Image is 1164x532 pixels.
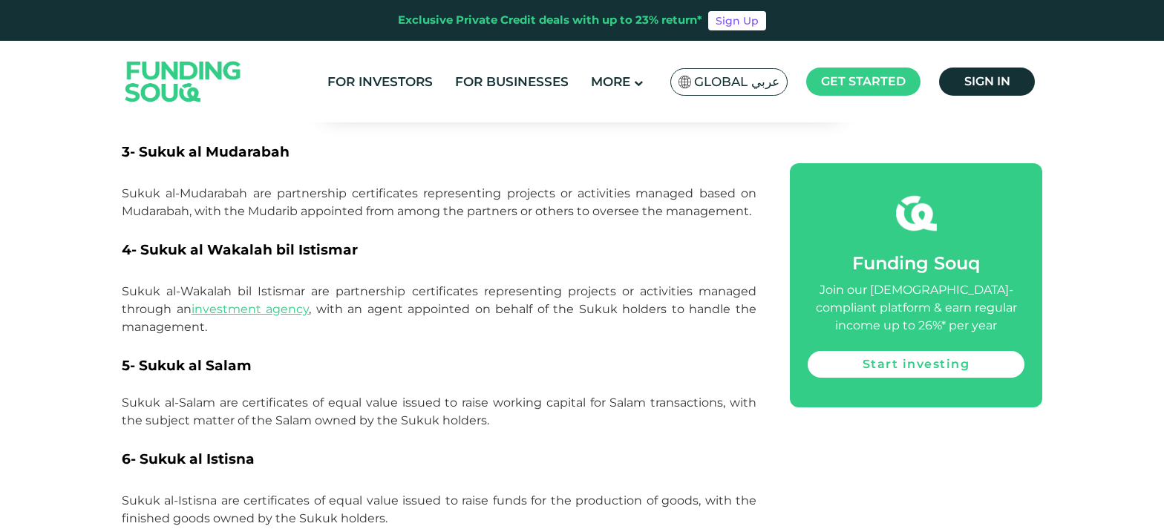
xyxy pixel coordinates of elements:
[122,450,255,467] span: 6- Sukuk al Istisna
[122,186,756,218] span: Sukuk al-Mudarabah are partnership certificates representing projects or activities managed based...
[808,351,1024,378] a: Start investing
[852,252,980,274] span: Funding Souq
[111,44,256,119] img: Logo
[679,76,692,88] img: SA Flag
[122,241,358,258] span: 4- Sukuk al Wakalah bil Istismar
[896,193,937,234] img: fsicon
[122,493,756,525] span: Sukuk al-Istisna are certificates of equal value issued to raise funds for the production of good...
[808,281,1024,335] div: Join our [DEMOGRAPHIC_DATA]-compliant platform & earn regular income up to 26%* per year
[122,357,252,374] span: 5- Sukuk al Salam
[122,143,290,160] span: 3- Sukuk al Mudarabah
[451,70,572,94] a: For Businesses
[324,70,436,94] a: For Investors
[122,395,756,427] span: Sukuk al-Salam are certificates of equal value issued to raise working capital for Salam transact...
[964,74,1010,88] span: Sign in
[192,302,310,316] a: investment agency
[821,74,906,88] span: Get started
[694,73,779,91] span: Global عربي
[591,74,630,89] span: More
[708,11,766,30] a: Sign Up
[939,68,1035,96] a: Sign in
[122,284,756,334] span: Sukuk al-Wakalah bil Istismar are partnership certificates representing projects or activities ma...
[398,12,702,29] div: Exclusive Private Credit deals with up to 23% return*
